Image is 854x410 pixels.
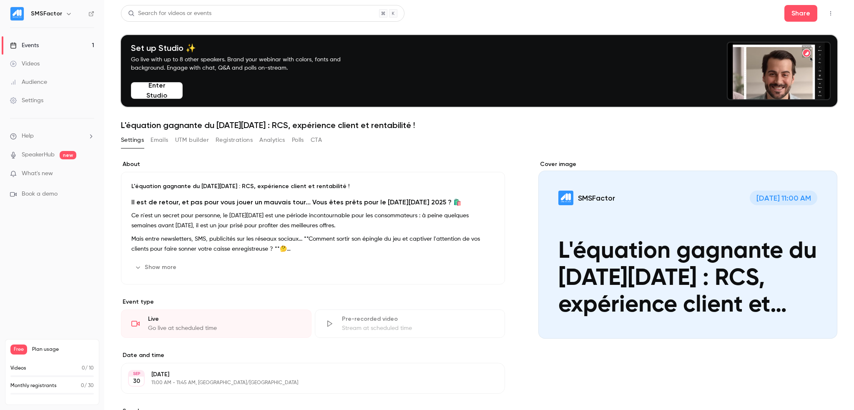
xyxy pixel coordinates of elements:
div: LiveGo live at scheduled time [121,309,311,338]
span: 0 [82,366,85,371]
p: Ce n'est un secret pour personne, le [DATE][DATE] est une période incontournable pour les consomm... [131,211,495,231]
label: Cover image [538,160,837,169]
button: Show more [131,261,181,274]
div: Search for videos or events [128,9,211,18]
span: Book a demo [22,190,58,199]
div: Audience [10,78,47,86]
div: Events [10,41,39,50]
div: Pre-recorded video [342,315,495,323]
div: Pre-recorded videoStream at scheduled time [315,309,505,338]
strong: 🤔 [280,246,291,252]
button: Polls [292,133,304,147]
div: Settings [10,96,43,105]
label: About [121,160,505,169]
button: Settings [121,133,144,147]
p: / 30 [81,382,94,390]
span: What's new [22,169,53,178]
h6: SMSFactor [31,10,62,18]
div: Go live at scheduled time [148,324,301,332]
h1: L'équation gagnante du [DATE][DATE] : RCS, expérience client et rentabilité ! [121,120,837,130]
p: 11:00 AM - 11:45 AM, [GEOGRAPHIC_DATA]/[GEOGRAPHIC_DATA] [151,380,461,386]
p: Videos [10,365,26,372]
span: Plan usage [32,346,94,353]
h4: Set up Studio ✨ [131,43,360,53]
span: 0 [81,383,84,388]
div: SEP [129,371,144,377]
button: Analytics [259,133,285,147]
h2: Il est de retour, et pas pour vous jouer un mauvais tour... Vous êtes prêts pour le [DATE][DATE] ... [131,197,495,207]
iframe: Noticeable Trigger [84,170,94,178]
img: SMSFactor [10,7,24,20]
label: Date and time [121,351,505,360]
li: help-dropdown-opener [10,132,94,141]
a: SpeakerHub [22,151,55,159]
button: Share [784,5,817,22]
div: Videos [10,60,40,68]
span: Free [10,345,27,355]
p: Monthly registrants [10,382,57,390]
button: CTA [311,133,322,147]
div: Live [148,315,301,323]
p: [DATE] [151,370,461,379]
p: Mais entre newsletters, SMS, publicités sur les réseaux sociaux... **Comment sortir son épingle d... [131,234,495,254]
button: Enter Studio [131,82,183,99]
p: Go live with up to 8 other speakers. Brand your webinar with colors, fonts and background. Engage... [131,55,360,72]
p: L'équation gagnante du [DATE][DATE] : RCS, expérience client et rentabilité ! [131,182,495,191]
button: Registrations [216,133,253,147]
button: Emails [151,133,168,147]
span: new [60,151,76,159]
p: 30 [133,377,140,385]
p: Event type [121,298,505,306]
section: Cover image [538,160,837,339]
p: / 10 [82,365,94,372]
div: Stream at scheduled time [342,324,495,332]
button: UTM builder [175,133,209,147]
span: Help [22,132,34,141]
